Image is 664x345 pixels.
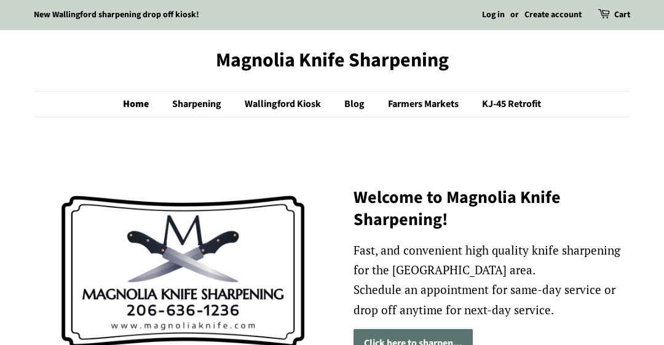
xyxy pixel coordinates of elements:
a: Cart [614,8,630,23]
a: KJ-45 Retrofit [473,92,541,117]
li: or [510,8,519,23]
a: Sharpening [163,92,234,117]
h2: Welcome to Magnolia Knife Sharpening! [354,186,630,231]
a: Wallingford Kiosk [235,92,333,117]
a: Log in [482,9,505,21]
a: Create account [524,9,582,21]
a: Home [123,92,161,117]
a: New Wallingford sharpening drop off kiosk! [34,9,199,21]
p: Fast, and convenient high quality knife sharpening for the [GEOGRAPHIC_DATA] area. Schedule an ap... [354,240,630,320]
a: Magnolia Knife Sharpening [34,49,630,72]
a: Farmers Markets [379,92,471,117]
a: Blog [335,92,377,117]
